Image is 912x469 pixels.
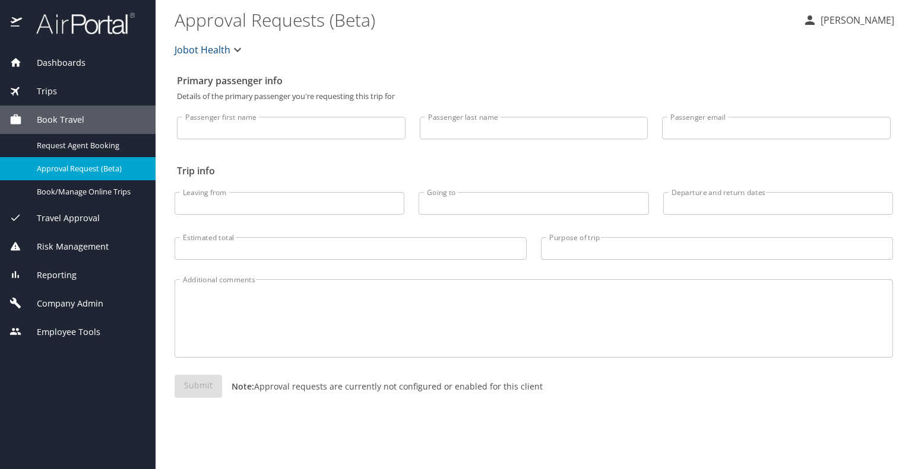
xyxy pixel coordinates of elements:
[22,85,57,98] span: Trips
[175,42,230,58] span: Jobot Health
[11,12,23,35] img: icon-airportal.png
[177,92,891,100] p: Details of the primary passenger you're requesting this trip for
[177,71,891,90] h2: Primary passenger info
[175,1,793,38] h1: Approval Requests (Beta)
[37,163,141,174] span: Approval Request (Beta)
[798,9,899,31] button: [PERSON_NAME]
[22,297,103,310] span: Company Admin
[22,56,85,69] span: Dashboards
[22,326,100,339] span: Employee Tools
[22,113,84,126] span: Book Travel
[177,161,891,180] h2: Trip info
[22,269,77,282] span: Reporting
[222,380,543,393] p: Approval requests are currently not configured or enabled for this client
[232,381,254,392] strong: Note:
[37,186,141,197] span: Book/Manage Online Trips
[22,240,109,253] span: Risk Management
[170,38,249,62] button: Jobot Health
[817,13,894,27] p: [PERSON_NAME]
[22,212,100,225] span: Travel Approval
[37,140,141,151] span: Request Agent Booking
[23,12,135,35] img: airportal-logo.png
